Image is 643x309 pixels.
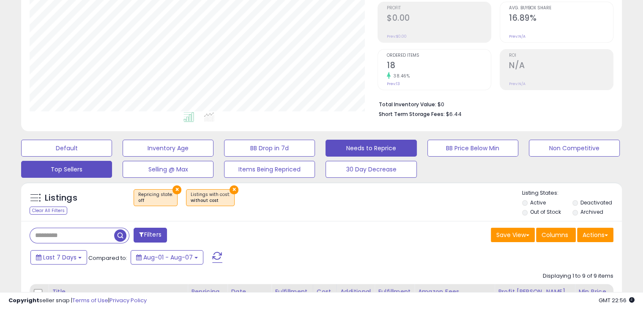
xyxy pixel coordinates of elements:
[379,99,607,109] li: $0
[224,161,315,178] button: Items Being Repriced
[224,140,315,157] button: BB Drop in 7d
[522,189,622,197] p: Listing States:
[509,61,613,72] h2: N/A
[509,6,613,11] span: Avg. Buybox Share
[379,101,436,108] b: Total Inventory Value:
[143,253,193,262] span: Aug-01 - Aug-07
[21,140,112,157] button: Default
[191,198,230,204] div: without cost
[30,250,87,265] button: Last 7 Days
[577,228,613,242] button: Actions
[230,185,238,194] button: ×
[509,13,613,25] h2: 16.89%
[599,296,635,304] span: 2025-08-15 22:56 GMT
[509,34,525,39] small: Prev: N/A
[138,198,173,204] div: off
[30,207,67,215] div: Clear All Filters
[109,296,147,304] a: Privacy Policy
[509,81,525,86] small: Prev: N/A
[542,231,568,239] span: Columns
[536,228,576,242] button: Columns
[387,6,491,11] span: Profit
[191,191,230,204] span: Listings with cost :
[172,185,181,194] button: ×
[21,161,112,178] button: Top Sellers
[138,191,173,204] span: Repricing state :
[387,61,491,72] h2: 18
[43,253,77,262] span: Last 7 Days
[580,208,603,215] label: Archived
[123,161,213,178] button: Selling @ Max
[530,208,561,215] label: Out of Stock
[8,296,39,304] strong: Copyright
[45,192,77,204] h5: Listings
[72,296,108,304] a: Terms of Use
[529,140,620,157] button: Non Competitive
[509,53,613,58] span: ROI
[391,73,410,79] small: 38.46%
[8,297,147,305] div: seller snap | |
[123,140,213,157] button: Inventory Age
[387,81,400,86] small: Prev: 13
[580,199,612,206] label: Deactivated
[427,140,518,157] button: BB Price Below Min
[543,272,613,280] div: Displaying 1 to 9 of 9 items
[88,254,127,262] span: Compared to:
[446,110,462,118] span: $6.44
[326,161,416,178] button: 30 Day Decrease
[387,34,407,39] small: Prev: $0.00
[387,53,491,58] span: Ordered Items
[131,250,203,265] button: Aug-01 - Aug-07
[326,140,416,157] button: Needs to Reprice
[530,199,546,206] label: Active
[491,228,535,242] button: Save View
[379,110,445,118] b: Short Term Storage Fees:
[134,228,167,243] button: Filters
[387,13,491,25] h2: $0.00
